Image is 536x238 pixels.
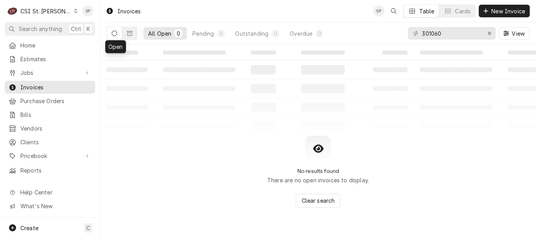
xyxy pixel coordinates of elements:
span: ‌ [251,51,276,55]
span: Help Center [20,188,91,196]
span: ‌ [301,51,345,55]
span: Pricebook [20,152,80,160]
input: Keyword search [422,27,481,40]
a: Clients [5,136,95,149]
span: ‌ [382,51,407,55]
div: Table [419,7,435,15]
span: Bills [20,111,91,119]
button: Erase input [483,27,496,40]
div: Cards [455,7,471,15]
div: Pending [192,29,214,38]
div: 0 [219,29,223,38]
span: Jobs [20,69,80,77]
button: Clear search [296,194,341,208]
div: Overdue [290,29,312,38]
span: Clients [20,138,91,146]
div: Shelley Politte's Avatar [82,5,93,16]
div: Outstanding [235,29,268,38]
a: Go to Help Center [5,186,95,199]
a: Reports [5,164,95,177]
div: 0 [317,29,322,38]
span: ‌ [420,51,483,55]
span: Ctrl [71,25,81,33]
button: New Invoice [479,5,530,17]
div: All Open [148,29,171,38]
div: SP [82,5,93,16]
span: Vendors [20,124,91,133]
a: Go to What's New [5,200,95,213]
span: K [87,25,90,33]
a: Estimates [5,53,95,65]
div: C [7,5,18,16]
a: Go to Jobs [5,66,95,79]
span: New Invoice [490,7,527,15]
div: CSI St. [PERSON_NAME] [20,7,71,15]
div: Open [105,40,126,53]
span: ‌ [163,51,226,55]
a: Home [5,39,95,52]
div: 0 [273,29,278,38]
button: Search anythingCtrlK [5,22,95,36]
div: 0 [176,29,181,38]
button: View [499,27,530,40]
h2: No results found [297,168,339,174]
a: Purchase Orders [5,94,95,107]
a: Go to Pricebook [5,149,95,162]
span: Clear search [300,196,337,205]
div: CSI St. Louis's Avatar [7,5,18,16]
span: Reports [20,166,91,174]
span: Estimates [20,55,91,63]
span: Home [20,41,91,49]
span: View [510,29,526,38]
a: Vendors [5,122,95,135]
div: SP [373,5,384,16]
span: Invoices [20,83,91,91]
p: There are no open invoices to display. [267,176,369,184]
a: Invoices [5,81,95,94]
div: Shelley Politte's Avatar [373,5,384,16]
button: Open search [388,5,400,17]
span: Purchase Orders [20,97,91,105]
span: C [86,224,90,232]
a: Bills [5,108,95,121]
span: What's New [20,202,91,210]
span: Search anything [19,25,62,33]
table: All Open Invoices List Loading [100,45,536,136]
span: Create [20,225,38,231]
